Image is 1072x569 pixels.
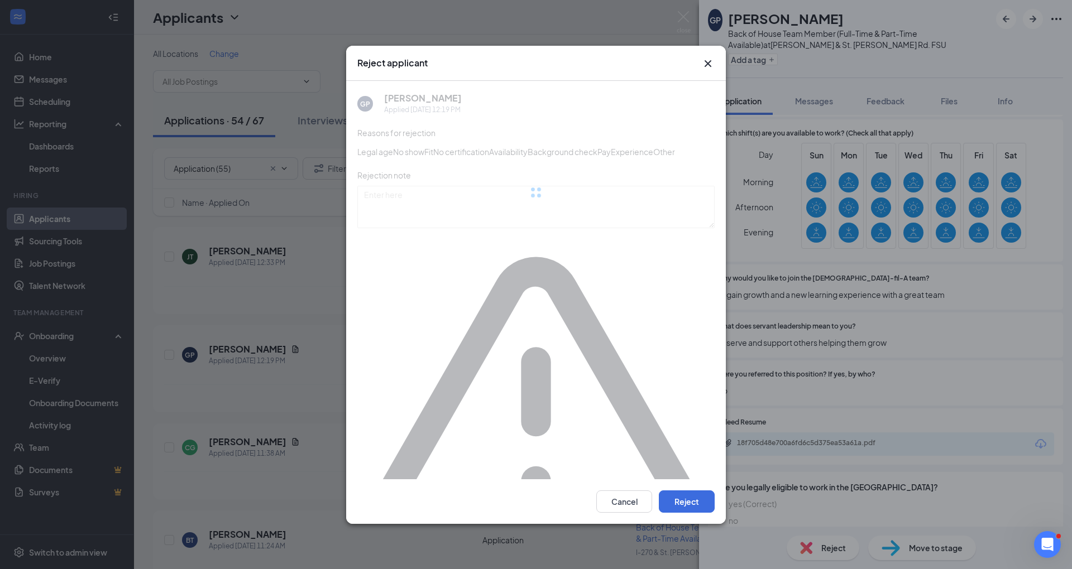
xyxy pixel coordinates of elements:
iframe: Intercom live chat [1034,531,1061,558]
button: Cancel [596,490,652,512]
h3: Reject applicant [357,57,428,69]
button: Close [701,57,715,70]
button: Reject [659,490,715,512]
svg: Cross [701,57,715,70]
